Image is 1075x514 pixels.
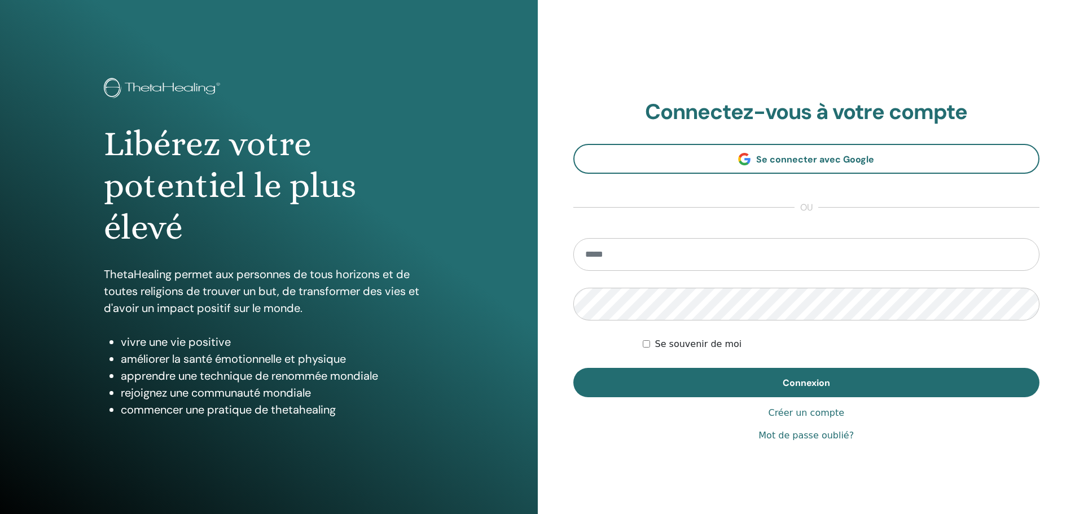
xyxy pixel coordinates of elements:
[121,333,434,350] li: vivre une vie positive
[573,99,1040,125] h2: Connectez-vous à votre compte
[104,123,434,249] h1: Libérez votre potentiel le plus élevé
[573,368,1040,397] button: Connexion
[758,429,854,442] a: Mot de passe oublié?
[768,406,844,420] a: Créer un compte
[783,377,830,389] span: Connexion
[121,367,434,384] li: apprendre une technique de renommée mondiale
[121,350,434,367] li: améliorer la santé émotionnelle et physique
[121,401,434,418] li: commencer une pratique de thetahealing
[573,144,1040,174] a: Se connecter avec Google
[121,384,434,401] li: rejoignez une communauté mondiale
[643,337,1039,351] div: Keep me authenticated indefinitely or until I manually logout
[655,337,741,351] label: Se souvenir de moi
[756,153,874,165] span: Se connecter avec Google
[795,201,818,214] span: ou
[104,266,434,317] p: ThetaHealing permet aux personnes de tous horizons et de toutes religions de trouver un but, de t...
